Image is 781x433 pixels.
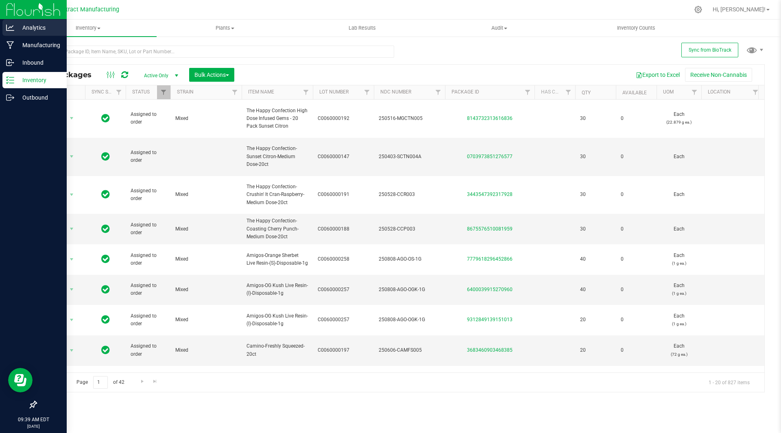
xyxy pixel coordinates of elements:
span: In Sync [101,223,110,235]
a: 7779618296452866 [467,256,513,262]
a: 6400039915270960 [467,287,513,292]
span: Assigned to order [131,187,166,202]
span: 40 [580,255,611,263]
span: 0 [621,316,652,324]
span: select [67,113,77,124]
button: Receive Non-Cannabis [685,68,752,82]
span: select [67,151,77,162]
span: 250808-AGO-OGK-1G [379,316,440,324]
span: Each [661,111,696,126]
span: 20 [580,346,611,354]
span: Each [661,312,696,328]
span: 0 [621,255,652,263]
p: Inventory [14,75,63,85]
span: Assigned to order [131,282,166,297]
span: All Packages [42,70,100,79]
a: Package ID [452,89,479,95]
span: Each [661,153,696,161]
span: 250516-MGCTN005 [379,115,440,122]
span: 1 - 20 of 827 items [702,376,756,388]
a: Audit [431,20,568,37]
p: Outbound [14,93,63,102]
p: [DATE] [4,423,63,429]
span: Inventory Counts [606,24,666,32]
span: select [67,345,77,356]
button: Sync from BioTrack [681,43,738,57]
span: In Sync [101,189,110,200]
a: Go to the last page [149,376,161,387]
a: Inventory Counts [568,20,705,37]
a: Lab Results [294,20,431,37]
a: Filter [562,85,575,99]
span: select [67,284,77,295]
input: 1 [93,376,108,389]
a: 9312849139151013 [467,317,513,322]
a: Filter [432,85,445,99]
span: C0060000258 [318,255,369,263]
span: Lab Results [338,24,387,32]
span: select [67,189,77,200]
span: C0060000257 [318,316,369,324]
span: Assigned to order [131,111,166,126]
span: The Happy Confection-Crushin' It Cran-Raspberry-Medium Dose-20ct [247,183,308,207]
span: C0060000192 [318,115,369,122]
span: 30 [580,225,611,233]
span: Each [661,342,696,358]
span: Amigos-OG Kush Live Resin-(I)-Disposable-1g [247,312,308,328]
inline-svg: Inbound [6,59,14,67]
a: 0703973851276577 [467,154,513,159]
span: The Happy Confection-Coasting Cherry Punch-Medium Dose-20ct [247,217,308,241]
a: Status [132,89,150,95]
span: 0 [621,115,652,122]
span: 0 [621,191,652,198]
span: 250528-CCR003 [379,191,440,198]
inline-svg: Manufacturing [6,41,14,49]
span: select [67,223,77,235]
a: NDC Number [380,89,411,95]
p: Manufacturing [14,40,63,50]
span: Mixed [175,191,237,198]
span: 30 [580,153,611,161]
p: (1 g ea.) [661,259,696,267]
span: Plants [157,24,293,32]
span: The Happy Confection High Dose Infused Gems - 20 Pack Sunset Citron [247,107,308,131]
a: Location [708,89,731,95]
span: Assigned to order [131,312,166,328]
a: Lot Number [319,89,349,95]
span: In Sync [101,344,110,356]
a: Item Name [248,89,274,95]
span: Mixed [175,286,237,294]
span: Assigned to order [131,342,166,358]
span: Sync from BioTrack [689,47,731,53]
span: In Sync [101,253,110,265]
span: select [67,314,77,326]
a: Sync Status [92,89,123,95]
span: The Happy Confection-Sunset Citron-Medium Dose-20ct [247,145,308,168]
iframe: Resource center [8,368,33,392]
span: Each [661,252,696,267]
p: (22.879 g ea.) [661,118,696,126]
p: (1 g ea.) [661,289,696,297]
a: Strain [177,89,194,95]
span: Assigned to order [131,149,166,164]
span: Each [661,225,696,233]
p: (1 g ea.) [661,320,696,328]
a: 3683460903468385 [467,347,513,353]
span: Audit [431,24,567,32]
a: Filter [299,85,313,99]
p: (72 g ea.) [661,350,696,358]
div: Manage settings [693,6,703,13]
span: Mixed [175,316,237,324]
span: Mixed [175,255,237,263]
span: 250528-CCP003 [379,225,440,233]
span: 0 [621,153,652,161]
span: C0060000188 [318,225,369,233]
a: Filter [360,85,374,99]
a: UOM [663,89,674,95]
span: Inventory [20,24,157,32]
span: Mixed [175,115,237,122]
span: C0060000147 [318,153,369,161]
span: In Sync [101,284,110,295]
a: Filter [112,85,126,99]
a: Filter [157,85,170,99]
